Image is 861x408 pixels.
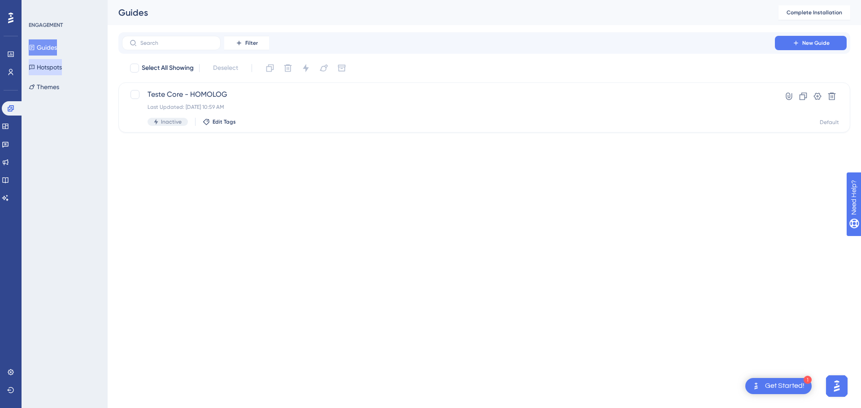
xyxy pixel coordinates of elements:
[804,376,812,384] div: 1
[148,103,749,111] div: Last Updated: [DATE] 10:59 AM
[29,59,62,75] button: Hotspots
[765,381,804,391] div: Get Started!
[161,118,182,125] span: Inactive
[778,5,850,20] button: Complete Installation
[802,39,830,47] span: New Guide
[29,21,63,29] div: ENGAGEMENT
[787,9,842,16] span: Complete Installation
[213,118,236,125] span: Edit Tags
[775,36,847,50] button: New Guide
[751,381,761,391] img: launcher-image-alternative-text
[29,79,59,95] button: Themes
[245,39,258,47] span: Filter
[29,39,57,56] button: Guides
[820,119,839,126] div: Default
[224,36,269,50] button: Filter
[203,118,236,125] button: Edit Tags
[148,89,749,100] span: Teste Core - HOMOLOG
[140,40,213,46] input: Search
[745,378,812,394] div: Open Get Started! checklist, remaining modules: 1
[213,63,238,73] span: Deselect
[118,6,756,19] div: Guides
[205,60,246,76] button: Deselect
[823,373,850,399] iframe: UserGuiding AI Assistant Launcher
[21,2,56,13] span: Need Help?
[142,63,194,73] span: Select All Showing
